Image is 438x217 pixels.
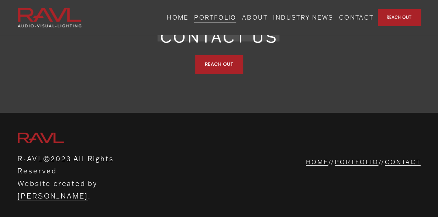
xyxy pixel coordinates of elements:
[195,55,243,74] a: REACH OUT
[242,12,268,24] a: ABOUT
[378,9,420,26] a: REACH OUT
[17,153,149,203] p: R-AVL©2023 All Rights Reserved Website created by .
[335,157,378,167] a: PORTFOLIO
[272,157,421,167] p: // //
[194,12,236,24] a: PORTFOLIO
[160,27,278,47] span: CONTACT US
[273,12,333,24] a: INDUSTRY NEWS
[385,157,421,167] a: CONTACT
[306,157,328,167] a: HOME
[167,12,189,24] a: HOME
[339,12,374,24] a: CONTACT
[17,190,88,203] a: [PERSON_NAME]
